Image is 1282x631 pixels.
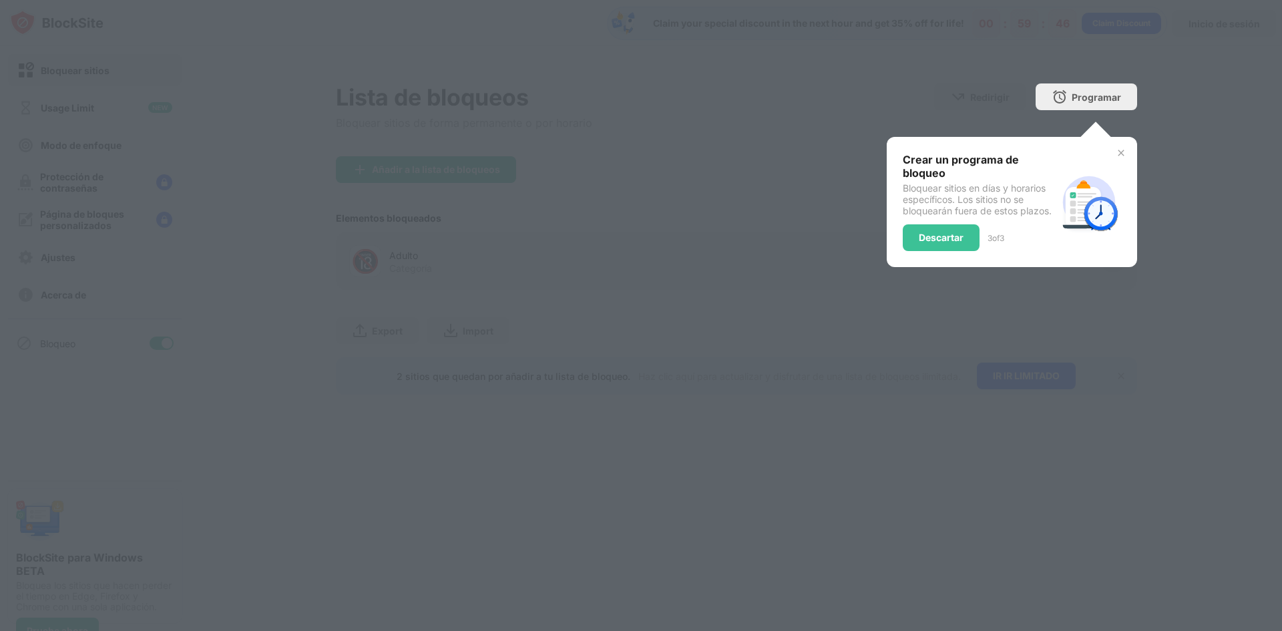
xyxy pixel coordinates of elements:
div: Bloquear sitios en días y horarios específicos. Los sitios no se bloquearán fuera de estos plazos. [903,182,1057,216]
div: 3 of 3 [988,233,1004,243]
div: Descartar [919,232,964,243]
div: Programar [1072,91,1121,103]
img: schedule.svg [1057,170,1121,234]
div: Crear un programa de bloqueo [903,153,1057,180]
img: x-button.svg [1116,148,1126,158]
